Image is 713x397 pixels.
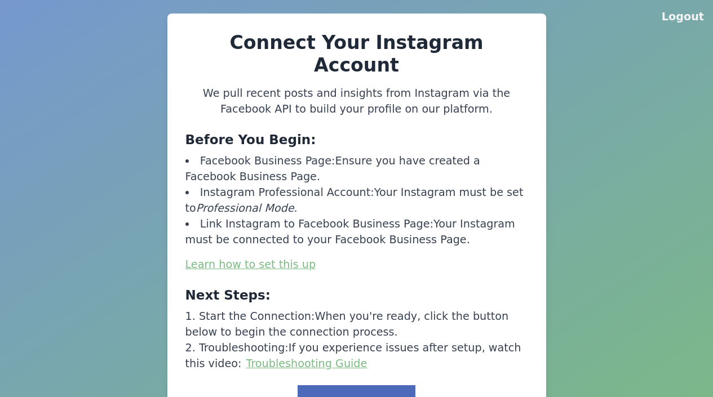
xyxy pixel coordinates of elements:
li: When you're ready, click the button below to begin the connection process. [185,309,528,340]
li: If you experience issues after setup, watch this video: [185,340,528,372]
li: Your Instagram must be set to . [185,185,528,216]
p: We pull recent posts and insights from Instagram via the Facebook API to build your profile on ou... [185,86,528,117]
h3: Next Steps: [185,286,528,304]
a: Learn how to set this up [185,258,316,271]
a: Troubleshooting Guide [246,357,367,370]
li: Ensure you have created a Facebook Business Page. [185,153,528,185]
li: Your Instagram must be connected to your Facebook Business Page. [185,216,528,248]
span: Start the Connection: [199,310,315,323]
span: Instagram Professional Account: [200,186,374,199]
h2: Connect Your Instagram Account [185,32,528,77]
span: Troubleshooting: [199,341,289,354]
span: Facebook Business Page: [200,154,335,167]
h3: Before You Begin: [185,131,528,149]
span: Link Instagram to Facebook Business Page: [200,217,433,230]
button: Logout [662,9,704,25]
span: Professional Mode [196,202,294,215]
